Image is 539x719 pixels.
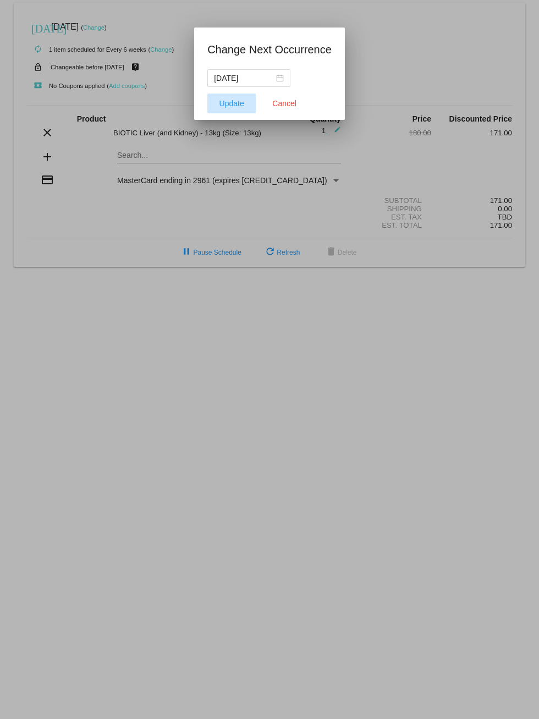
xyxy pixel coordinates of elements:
button: Update [207,94,256,113]
span: Cancel [272,99,296,108]
input: Select date [214,72,274,84]
button: Close dialog [260,94,309,113]
span: Update [219,99,244,108]
h1: Change Next Occurrence [207,41,332,58]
